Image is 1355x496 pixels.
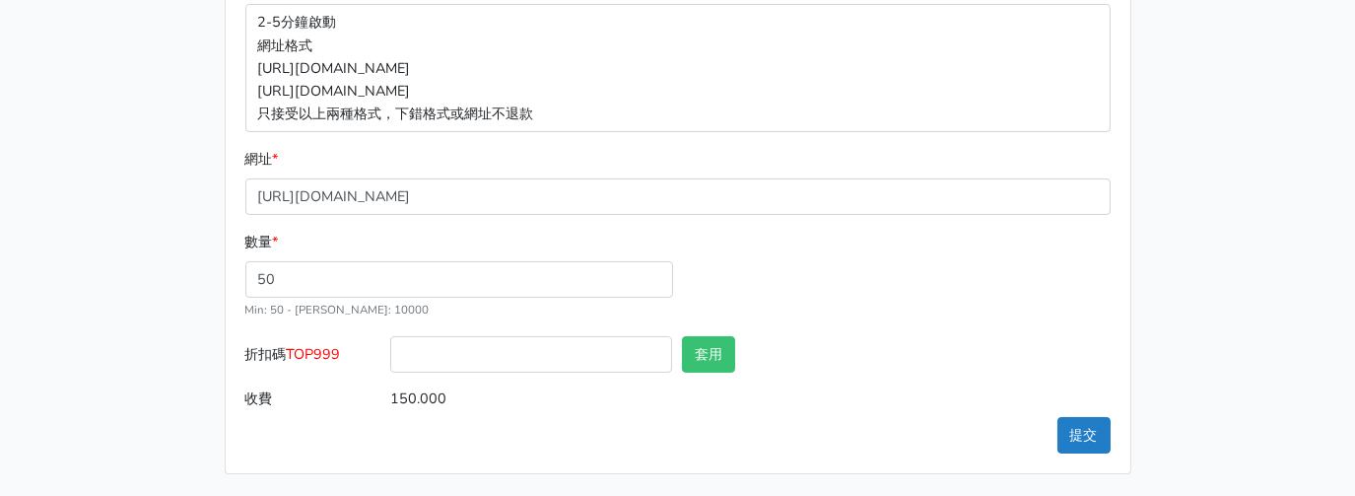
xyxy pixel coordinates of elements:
label: 折扣碼 [240,336,386,381]
input: 格式為https://www.facebook.com/topfblive/videos/123456789/ [245,178,1111,215]
label: 網址 [245,148,279,171]
small: Min: 50 - [PERSON_NAME]: 10000 [245,302,430,318]
button: 提交 [1057,417,1111,454]
label: 收費 [240,381,386,417]
p: 2-5分鐘啟動 網址格式 [URL][DOMAIN_NAME] [URL][DOMAIN_NAME] 只接受以上兩種格式，下錯格式或網址不退款 [245,4,1111,131]
label: 數量 [245,231,279,253]
button: 套用 [682,336,735,373]
span: TOP999 [287,344,341,364]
